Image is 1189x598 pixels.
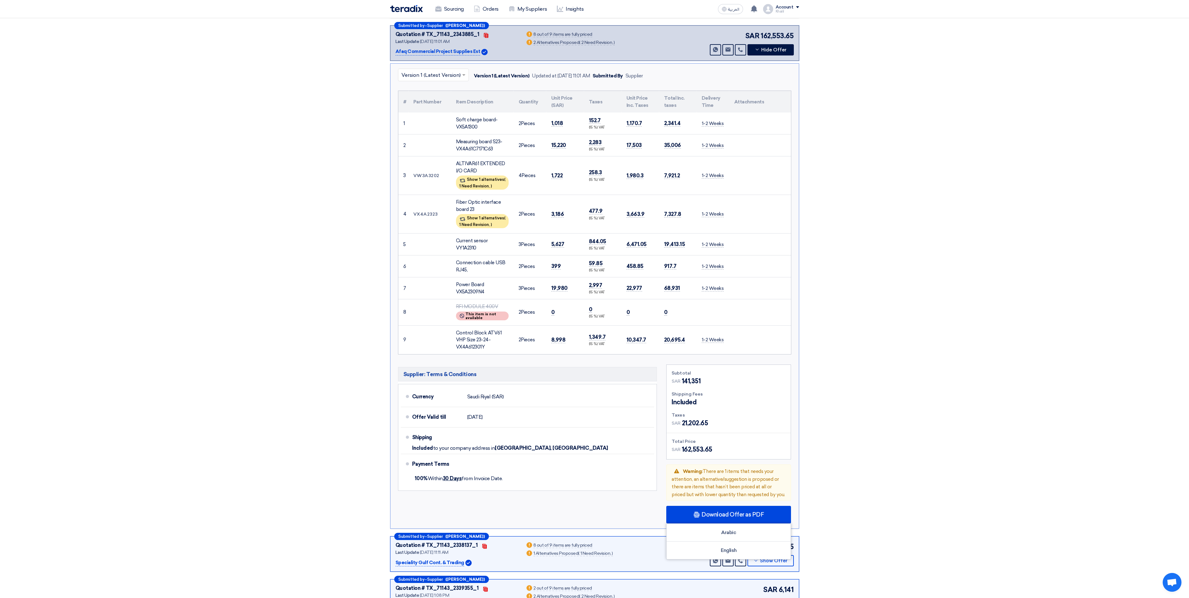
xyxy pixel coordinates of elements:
[589,208,603,214] span: 477.9
[467,414,483,420] span: [DATE]
[589,268,616,273] div: (15 %) VAT
[682,376,701,386] span: 141,351
[412,445,433,451] span: Included
[514,277,546,299] td: Pieces
[667,524,791,542] div: Arabic
[514,91,546,113] th: Quantity
[672,420,681,427] span: SAR
[718,4,743,14] button: العربية
[755,542,794,552] span: 273,645.375
[394,576,489,583] div: –
[514,195,546,233] td: Pieces
[412,457,647,472] div: Payment Terms
[589,216,616,221] div: (15 %) VAT
[456,214,509,228] div: Show 1 alternatives
[445,24,485,28] b: ([PERSON_NAME])
[395,550,419,555] span: Last Update
[504,216,505,220] span: (
[495,445,608,451] span: [GEOGRAPHIC_DATA], [GEOGRAPHIC_DATA]
[701,512,764,517] span: Download Offer as PDF
[395,39,419,44] span: Last Update
[504,177,505,182] span: (
[672,397,696,407] span: Included
[465,312,505,320] span: This item is not available
[589,246,616,251] div: (15 %) VAT
[551,241,564,248] span: 5,627
[747,44,794,55] button: Hide Offer
[395,585,479,592] div: Quotation # TX_71143_2339355_1
[398,277,408,299] td: 7
[776,10,799,13] div: Khalil
[408,195,451,233] td: VX4A2323
[552,2,589,16] a: Insights
[589,342,616,347] div: (15 %) VAT
[626,241,647,248] span: 6,471.05
[514,113,546,134] td: Pieces
[395,48,480,55] p: Afaq Commercial Project Supplies Est
[519,173,522,178] span: 4
[761,48,787,52] span: Hide Offer
[491,222,492,227] span: )
[456,303,509,310] div: RFI MODULE 400V
[589,260,603,267] span: 59.85
[427,24,443,28] span: Supplier
[491,184,492,188] span: )
[672,469,785,497] span: There are 1 items that needs your attention, an alternative/suggestion is proposed or there are i...
[626,172,644,179] span: 1,980.3
[760,559,788,563] span: Show Offer
[398,156,408,195] td: 3
[672,378,681,385] span: SAR
[398,325,408,354] td: 9
[672,370,786,376] div: Subtotal
[398,299,408,326] td: 8
[551,285,568,291] span: 19,980
[729,91,791,113] th: Attachments
[420,550,448,555] span: [DATE] 11:11 AM
[433,445,495,451] span: to your company address in
[584,91,621,113] th: Taxes
[581,40,613,45] span: 2 Need Revision,
[779,585,794,595] span: 6,141
[589,282,602,289] span: 2,997
[672,446,681,453] span: SAR
[546,91,584,113] th: Unit Price (SAR)
[702,286,724,291] span: 1-2 Weeks
[672,391,786,397] div: Shipping Fees
[702,264,724,270] span: 1-2 Weeks
[445,534,485,538] b: ([PERSON_NAME])
[394,533,489,540] div: –
[664,142,681,149] span: 35,006
[398,367,657,381] h5: Supplier: Terms & Conditions
[763,4,773,14] img: profile_test.png
[398,24,425,28] span: Submitted by
[398,134,408,156] td: 2
[551,142,566,149] span: 15,220
[474,72,530,80] div: Version 1 (Latest Version)
[702,143,724,149] span: 1-2 Weeks
[702,211,724,217] span: 1-2 Weeks
[664,309,668,316] span: 0
[456,160,509,174] div: ALTIVAR61 EXTENDED I/O CARD
[551,309,555,316] span: 0
[430,2,469,16] a: Sourcing
[667,542,791,559] div: English
[589,125,616,130] div: (15 %) VAT
[747,555,794,566] button: Show Offer
[776,5,794,10] div: Account
[514,233,546,255] td: Pieces
[589,314,616,319] div: (15 %) VAT
[533,586,592,591] div: 2 out of 9 items are fully priced
[519,242,521,247] span: 3
[427,534,443,538] span: Supplier
[395,559,464,567] p: Speciality Gulf Cont. & Trading
[519,286,521,291] span: 3
[626,285,642,291] span: 22,977
[398,233,408,255] td: 5
[589,306,592,313] span: 0
[626,120,642,127] span: 1,170.7
[672,412,786,418] div: Taxes
[459,222,490,227] span: 1 Need Revision,
[697,91,729,113] th: Delivery Time
[532,72,590,80] div: Updated at [DATE] 11:01 AM
[682,445,712,454] span: 162,553.65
